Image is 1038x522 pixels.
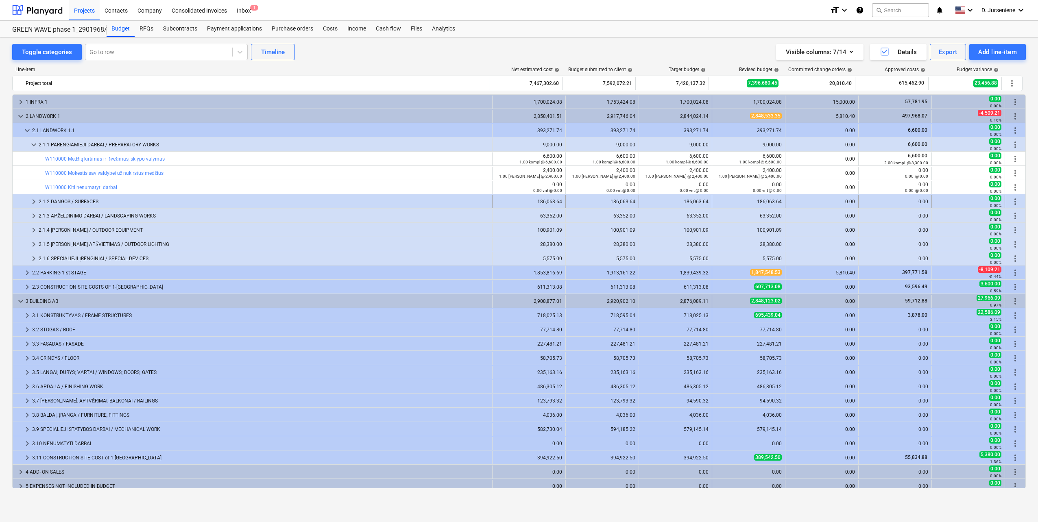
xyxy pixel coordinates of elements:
[22,47,72,57] div: Toggle categories
[840,5,849,15] i: keyboard_arrow_down
[496,128,562,133] div: 393,271.74
[1010,183,1020,192] span: More actions
[642,327,709,333] div: 77,714.80
[39,252,489,265] div: 2.1.6 SPECIALIEJI ĮRENGINIAI / SPECIAL DEVICES
[16,296,26,306] span: keyboard_arrow_down
[29,140,39,150] span: keyboard_arrow_down
[642,298,709,304] div: 2,876,089.11
[789,128,855,133] div: 0.00
[990,175,1001,179] small: 0.00%
[642,313,709,318] div: 718,025.13
[907,127,928,133] span: 6,600.00
[32,281,489,294] div: 2.3 CONSTRUCTION SITE COSTS OF 1-[GEOGRAPHIC_DATA]
[862,182,928,193] div: 0.00
[45,156,165,162] a: W110000 Medžių kirtimas ir išvežimas, sklypo valymas
[1010,254,1020,263] span: More actions
[989,252,1001,259] span: 0.00
[990,246,1001,250] small: 0.00%
[715,327,782,333] div: 77,714.80
[642,182,709,193] div: 0.00
[904,99,928,104] span: 57,781.95
[1010,197,1020,207] span: More actions
[977,309,1001,315] span: 22,586.09
[568,67,632,72] div: Budget submitted to client
[22,396,32,406] span: keyboard_arrow_right
[907,312,928,318] span: 3,878.00
[884,161,928,165] small: 2.00 kompl. @ 3,300.00
[642,128,709,133] div: 393,271.74
[990,232,1001,236] small: 0.00%
[830,5,840,15] i: format_size
[406,21,427,37] a: Files
[989,323,1001,330] span: 0.00
[569,227,635,233] div: 100,901.09
[371,21,406,37] a: Cash flow
[990,104,1001,108] small: 0.00%
[12,26,97,34] div: GREEN WAVE phase 1_2901968/2901969/2901972
[789,256,855,261] div: 0.00
[135,21,158,37] a: RFQs
[642,341,709,347] div: 227,481.21
[569,153,635,165] div: 6,600.00
[496,182,562,193] div: 0.00
[202,21,267,37] a: Payment applications
[1010,311,1020,320] span: More actions
[32,124,489,137] div: 2.1 LANDWORK 1.1
[1010,439,1020,448] span: More actions
[978,110,1001,116] span: -4,509.21
[1010,168,1020,178] span: More actions
[26,295,489,308] div: 3 BUILDING AB
[16,467,26,477] span: keyboard_arrow_right
[876,7,882,13] span: search
[606,188,635,193] small: 0.00 vnt @ 0.00
[901,270,928,275] span: 397,771.58
[930,44,966,60] button: Export
[977,295,1001,301] span: 27,966.09
[566,77,632,90] div: 7,592,072.21
[872,3,929,17] button: Search
[789,185,855,190] div: 0.00
[989,181,1001,187] span: 0.00
[989,152,1001,159] span: 0.00
[496,298,562,304] div: 2,908,877.01
[989,224,1001,230] span: 0.00
[715,142,782,148] div: 9,000.00
[753,188,782,193] small: 0.00 vnt @ 0.00
[786,47,854,57] div: Visible columns : 7/14
[569,298,635,304] div: 2,920,902.10
[496,341,562,347] div: 227,481.21
[22,268,32,278] span: keyboard_arrow_right
[496,256,562,261] div: 5,575.00
[846,67,852,72] span: help
[569,167,635,179] div: 2,400.00
[39,138,489,151] div: 2.1.1 PARENGIAMIEJI DARBAI / PREPARATORY WORKS
[553,67,559,72] span: help
[22,453,32,463] span: keyboard_arrow_right
[965,5,975,15] i: keyboard_arrow_down
[856,5,864,15] i: Knowledge base
[642,142,709,148] div: 9,000.00
[1010,382,1020,391] span: More actions
[997,483,1038,522] iframe: Chat Widget
[45,170,164,176] a: W110000 Mokestis savivaldybei už nukirstus medžius
[862,256,928,261] div: 0.00
[26,110,489,123] div: 2 LANDWORK 1
[789,156,855,162] div: 0.00
[158,21,202,37] a: Subcontracts
[862,167,928,179] div: 0.00
[511,67,559,72] div: Net estimated cost
[666,160,709,164] small: 1.00 kompl @ 6,600.00
[16,111,26,121] span: keyboard_arrow_down
[496,113,562,119] div: 2,858,401.51
[1010,239,1020,249] span: More actions
[789,99,855,105] div: 15,000.00
[789,298,855,304] div: 0.00
[267,21,318,37] a: Purchase orders
[29,225,39,235] span: keyboard_arrow_right
[569,341,635,347] div: 227,481.21
[789,241,855,247] div: 0.00
[29,239,39,249] span: keyboard_arrow_right
[22,424,32,434] span: keyboard_arrow_right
